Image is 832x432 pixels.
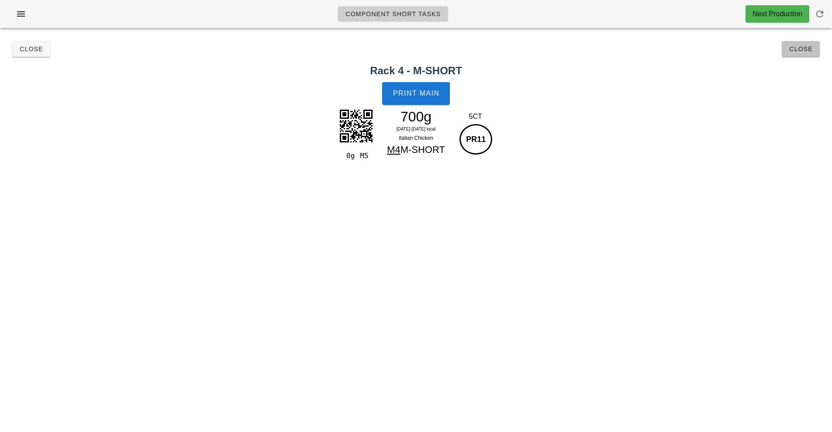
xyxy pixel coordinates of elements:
[400,144,445,155] span: M-SHORT
[782,41,820,57] button: Close
[356,150,374,162] div: M5
[345,10,441,17] span: Component Short Tasks
[789,45,813,52] span: Close
[457,111,494,122] div: 5CT
[334,104,378,148] img: 2r7bOapa0li4jRFc1dMJ25Qi3RRJ8AWVQi0U9sKshHgJBNiA3pppya7USzmo2qfetgSMQmNgHyVMkuWURsYhMgBhAicGz2FNj...
[382,82,449,105] button: Print Main
[338,6,448,22] a: Component Short Tasks
[393,90,440,97] span: Print Main
[5,63,827,79] h2: Rack 4 - M-SHORT
[338,150,356,162] div: 0g
[378,134,454,142] div: Italian Chicken
[397,127,436,131] span: [DATE]-[DATE] local
[19,45,43,52] span: Close
[459,124,492,155] div: PR11
[387,144,400,155] span: M4
[378,110,454,123] div: 700g
[12,41,50,57] button: Close
[753,9,802,19] div: Next Production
